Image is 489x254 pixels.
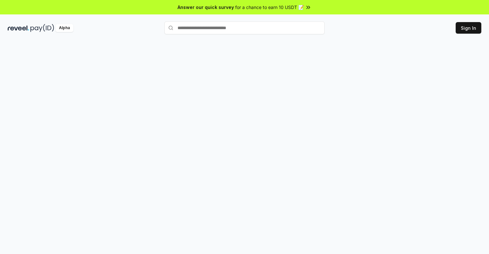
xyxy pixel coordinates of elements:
[55,24,73,32] div: Alpha
[456,22,481,34] button: Sign In
[178,4,234,11] span: Answer our quick survey
[235,4,304,11] span: for a chance to earn 10 USDT 📝
[30,24,54,32] img: pay_id
[8,24,29,32] img: reveel_dark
